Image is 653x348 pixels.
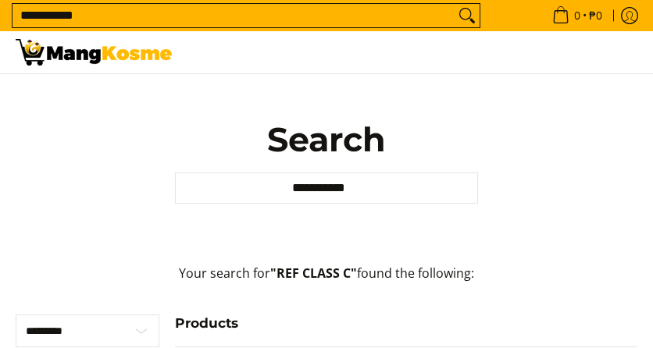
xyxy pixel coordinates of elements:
strong: "REF CLASS C" [270,265,357,282]
span: ₱0 [587,10,605,21]
span: 0 [572,10,583,21]
p: Your search for found the following: [16,264,637,299]
nav: Main Menu [187,31,637,73]
h1: Search [175,119,478,161]
img: Search: 15 results found for &quot;REF CLASS C&quot; | Mang Kosme [16,39,172,66]
button: Search [455,4,480,27]
h4: Products [175,314,637,331]
span: • [548,7,607,24]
